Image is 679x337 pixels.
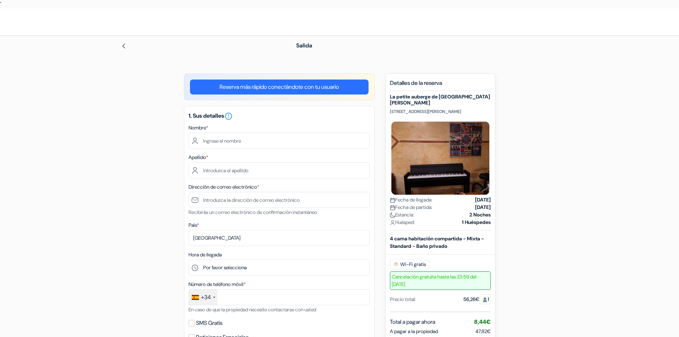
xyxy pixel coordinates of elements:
[296,42,312,49] span: Salida
[390,296,416,303] div: Precio total:
[462,219,491,226] strong: 1 Huéspedes
[189,209,317,215] small: Recibirás un correo electrónico de confirmación instantáneo
[189,112,370,121] h5: 1. Sus detalles
[479,294,491,304] span: 1
[189,306,316,313] small: En caso de que la propiedad necesite contactarse con usted
[390,211,414,219] span: Estancia:
[390,220,395,225] img: user_icon.svg
[189,251,222,259] label: Hora de llegada
[390,80,491,91] h5: Detalles de la reserva
[393,261,399,267] img: free_wifi.svg
[196,318,222,328] label: SMS Gratis
[189,281,246,288] label: Número de teléfono móvil
[390,235,484,249] b: 4 cama habitación compartida - Mixta - Standard - Baño privado
[474,318,491,326] span: 8,44€
[390,204,432,211] span: Fecha de partida:
[189,221,199,229] label: País
[390,196,432,204] span: Fecha de llegada:
[463,296,491,303] div: 56,26€
[390,318,435,326] span: Total a pagar ahora
[390,213,395,218] img: moon.svg
[9,16,98,28] img: AlberguesJuveniles.es
[390,94,491,106] h5: La petite auberge de [GEOGRAPHIC_DATA][PERSON_NAME]
[469,211,491,219] strong: 2 Noches
[190,80,369,95] a: Reserva más rápido conectándote con tu usuario
[390,259,429,270] span: Wi-Fi gratis
[390,328,438,335] span: A pagar a la propiedad
[189,154,208,161] label: Apellido
[189,192,370,208] input: Introduzca la dirección de correo electrónico
[390,205,395,210] img: calendar.svg
[189,133,370,149] input: Ingrese el nombre
[475,328,491,335] span: 47,82€
[475,204,491,211] strong: [DATE]
[390,219,415,226] span: Huésped:
[189,183,259,191] label: Dirección de correo electrónico
[390,198,395,203] img: calendar.svg
[224,112,233,119] a: error_outline
[189,162,370,178] input: Introduzca el apellido
[475,196,491,204] strong: [DATE]
[201,293,211,302] div: +34
[390,271,491,290] span: Cancelación gratuita hasta las 23:59 del [DATE]
[390,109,491,114] p: [STREET_ADDRESS][PERSON_NAME]
[121,43,127,49] img: left_arrow.svg
[224,112,233,121] i: error_outline
[189,124,208,132] label: Nombre
[189,290,217,305] div: Spain (España): +34
[482,297,488,302] img: guest.svg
